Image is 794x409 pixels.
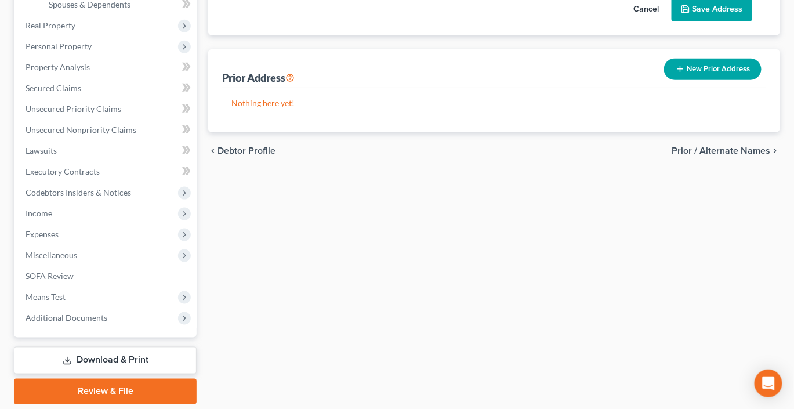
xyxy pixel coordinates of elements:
span: Executory Contracts [26,167,100,176]
a: SOFA Review [16,266,197,287]
p: Nothing here yet! [231,97,757,109]
span: Real Property [26,20,75,30]
a: Unsecured Nonpriority Claims [16,120,197,140]
span: Expenses [26,229,59,239]
a: Unsecured Priority Claims [16,99,197,120]
i: chevron_left [208,146,217,155]
div: Prior Address [222,71,295,85]
button: Prior / Alternate Names chevron_right [672,146,780,155]
div: Open Intercom Messenger [755,370,782,397]
span: Income [26,208,52,218]
span: Personal Property [26,41,92,51]
span: Lawsuits [26,146,57,155]
a: Secured Claims [16,78,197,99]
span: Property Analysis [26,62,90,72]
a: Property Analysis [16,57,197,78]
a: Lawsuits [16,140,197,161]
span: Prior / Alternate Names [672,146,771,155]
a: Review & File [14,379,197,404]
span: Secured Claims [26,83,81,93]
span: Means Test [26,292,66,302]
span: Additional Documents [26,313,107,323]
span: Miscellaneous [26,250,77,260]
button: New Prior Address [664,59,762,80]
span: Unsecured Nonpriority Claims [26,125,136,135]
a: Executory Contracts [16,161,197,182]
span: Unsecured Priority Claims [26,104,121,114]
button: chevron_left Debtor Profile [208,146,275,155]
span: Debtor Profile [217,146,275,155]
span: SOFA Review [26,271,74,281]
i: chevron_right [771,146,780,155]
a: Download & Print [14,347,197,374]
span: Codebtors Insiders & Notices [26,187,131,197]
